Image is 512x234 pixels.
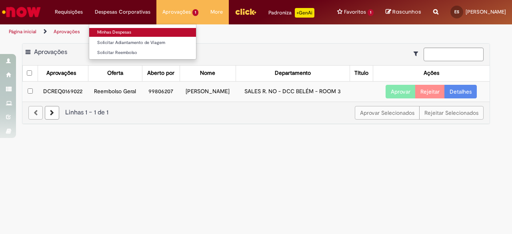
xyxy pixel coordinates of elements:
a: Aprovações [54,28,80,35]
span: More [210,8,223,16]
button: Aprovar [386,85,416,98]
a: Página inicial [9,28,36,35]
img: ServiceNow [1,4,42,20]
span: Aprovações [34,48,67,56]
th: Aprovações [38,66,88,81]
p: +GenAi [295,8,314,18]
span: 1 [192,9,198,16]
span: [PERSON_NAME] [466,8,506,15]
img: click_logo_yellow_360x200.png [235,6,256,18]
ul: Trilhas de página [6,24,335,39]
td: SALES R. NO - DCC BELÉM - ROOM 3 [236,81,350,102]
div: Oferta [107,69,123,77]
a: Solicitar Adiantamento de Viagem [89,38,196,47]
span: Rascunhos [392,8,421,16]
ul: Despesas Corporativas [89,24,196,60]
a: Detalhes [444,85,477,98]
span: ES [454,9,459,14]
span: Despesas Corporativas [95,8,150,16]
i: Mostrar filtros para: Suas Solicitações [414,51,422,56]
div: Título [354,69,368,77]
span: 1 [368,9,374,16]
td: [PERSON_NAME] [180,81,236,102]
span: Requisições [55,8,83,16]
td: 99806207 [142,81,180,102]
div: Padroniza [268,8,314,18]
div: Ações [424,69,439,77]
div: Departamento [275,69,311,77]
span: Favoritos [344,8,366,16]
div: Nome [200,69,215,77]
button: Rejeitar [415,85,445,98]
a: Minhas Despesas [89,28,196,37]
div: Linhas 1 − 1 de 1 [28,108,484,117]
td: DCREQ0169022 [38,81,88,102]
td: Reembolso Geral [88,81,142,102]
div: Aprovações [46,69,76,77]
div: Aberto por [147,69,174,77]
span: Aprovações [162,8,191,16]
a: Solicitar Reembolso [89,48,196,57]
a: Rascunhos [386,8,421,16]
